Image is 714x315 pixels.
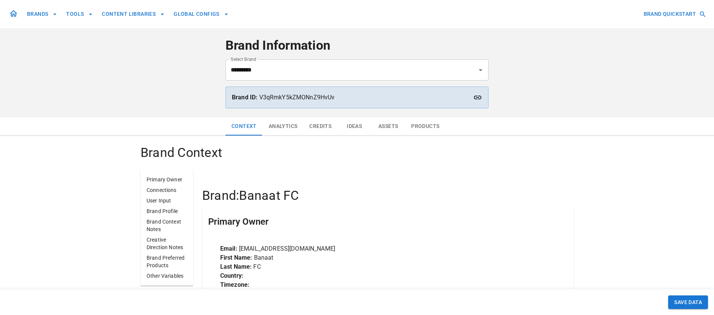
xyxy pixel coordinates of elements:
strong: Country: [220,272,244,279]
button: SAVE DATA [668,295,708,309]
p: Brand Context Notes [147,218,187,233]
p: Connections [147,186,187,194]
h4: Brand: Banaat FC [202,188,573,204]
strong: First Name: [220,254,253,261]
p: User Input [147,197,187,204]
h4: Brand Context [141,145,573,161]
strong: Last Name: [220,263,252,270]
button: GLOBAL CONFIGS [171,7,231,21]
p: [EMAIL_ADDRESS][DOMAIN_NAME] [220,244,555,253]
p: Brand Preferred Products [147,254,187,269]
h4: Brand Information [225,38,489,53]
label: Select Brand [231,56,256,62]
p: Creative Direction Notes [147,236,187,251]
button: Analytics [263,117,304,135]
button: BRAND QUICKSTART [641,7,708,21]
strong: Email: [220,245,237,252]
div: Primary Owner [202,208,573,235]
button: BRANDS [24,7,60,21]
button: Credits [303,117,337,135]
p: FC [220,262,555,271]
button: TOOLS [63,7,96,21]
button: Open [475,65,486,75]
h5: Primary Owner [208,216,269,228]
p: V3qRmkY5kZMONnZ9HvUv [232,93,482,102]
button: Ideas [337,117,371,135]
p: Primary Owner [147,176,187,183]
p: Banaat [220,253,555,262]
button: Products [405,117,445,135]
strong: Timezone: [220,281,250,288]
p: Other Variables [147,272,187,280]
button: Assets [371,117,405,135]
strong: Brand ID: [232,94,257,101]
p: Brand Profile [147,207,187,215]
button: CONTENT LIBRARIES [99,7,168,21]
button: Context [225,117,263,135]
